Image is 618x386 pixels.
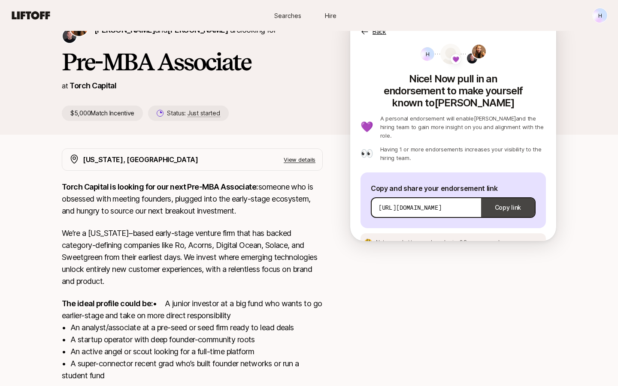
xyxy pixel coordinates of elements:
img: Christopher Harper [467,53,477,63]
p: someone who is obsessed with meeting founders, plugged into the early-stage ecosystem, and hungry... [62,181,323,217]
strong: Torch Capital is looking for our next Pre-MBA Associate: [62,182,258,191]
p: Not sure what to say when sharing? [376,238,527,246]
p: Status: [167,108,220,118]
p: We’re a [US_STATE]–based early-stage venture firm that has backed category-defining companies lik... [62,227,323,287]
img: Katie Reiner [472,45,486,58]
p: 💜 [360,122,373,132]
img: Christopher Harper [63,29,76,43]
h1: Pre-MBA Associate [62,49,323,75]
p: • A junior investor at a big fund who wants to go earlier-stage and take on more direct responsib... [62,298,323,382]
span: See an example message [463,239,527,245]
a: Torch Capital [70,81,116,90]
p: 👀 [360,148,373,159]
a: Searches [266,8,309,24]
p: View details [284,155,315,164]
button: Copy link [481,196,535,220]
span: Searches [274,11,301,20]
p: H [426,49,430,59]
p: A personal endorsement will enable [PERSON_NAME] and the hiring team to gain more insight on you ... [380,114,546,140]
p: at [62,80,68,91]
p: Back [373,27,386,37]
p: H [598,10,602,21]
p: Copy and share your endorsement link [371,183,536,194]
p: 🤔 [364,239,373,246]
p: $5,000 Match Incentive [62,106,143,121]
span: Hire [325,11,336,20]
strong: The ideal profile could be: [62,299,153,308]
p: Nice! Now pull in an endorsement to make yourself known to [PERSON_NAME] [360,69,546,109]
p: [URL][DOMAIN_NAME] [379,203,442,212]
a: Hire [309,8,352,24]
span: Just started [188,109,220,117]
button: H [592,8,608,23]
p: [US_STATE], [GEOGRAPHIC_DATA] [83,154,198,165]
span: 💜 [452,54,459,64]
p: Having 1 or more endorsements increases your visibility to the hiring team. [380,145,546,162]
img: avatar-url [440,44,461,64]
